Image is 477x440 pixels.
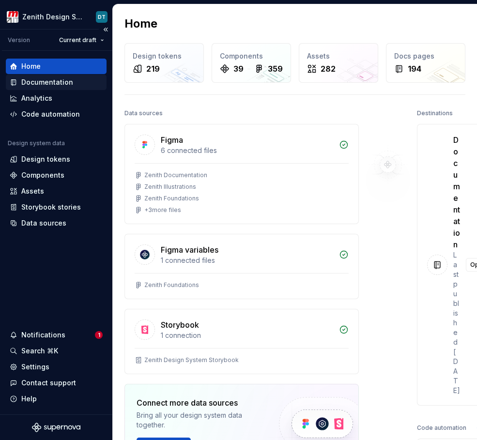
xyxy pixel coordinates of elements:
[21,77,73,87] div: Documentation
[32,423,80,432] svg: Supernova Logo
[21,154,70,164] div: Design tokens
[220,51,283,61] div: Components
[55,33,108,47] button: Current draft
[8,139,65,147] div: Design system data
[21,109,80,119] div: Code automation
[21,202,81,212] div: Storybook stories
[233,63,244,75] div: 39
[161,134,183,146] div: Figma
[6,215,107,231] a: Data sources
[21,378,76,388] div: Contact support
[212,43,291,83] a: Components39359
[6,75,107,90] a: Documentation
[6,199,107,215] a: Storybook stories
[21,394,37,404] div: Help
[144,195,199,202] div: Zenith Foundations
[417,106,453,120] div: Destinations
[386,43,465,83] a: Docs pages194
[6,91,107,106] a: Analytics
[137,410,262,430] div: Bring all your design system data together.
[124,106,163,120] div: Data sources
[21,218,66,228] div: Data sources
[7,11,18,23] img: e95d57dd-783c-4905-b3fc-0c5af85c8823.png
[417,421,466,435] div: Code automation
[161,146,333,155] div: 6 connected files
[6,106,107,122] a: Code automation
[124,309,359,374] a: Storybook1 connectionZenith Design System Storybook
[146,63,160,75] div: 219
[59,36,96,44] span: Current draft
[124,16,157,31] h2: Home
[137,397,262,409] div: Connect more data sources
[307,51,370,61] div: Assets
[8,36,30,44] div: Version
[6,59,107,74] a: Home
[453,134,460,250] div: Documentation
[6,391,107,407] button: Help
[2,6,110,27] button: Zenith Design SystemDT
[124,43,204,83] a: Design tokens219
[22,12,84,22] div: Zenith Design System
[144,356,239,364] div: Zenith Design System Storybook
[6,359,107,375] a: Settings
[6,375,107,391] button: Contact support
[299,43,378,83] a: Assets282
[321,63,336,75] div: 282
[99,23,112,36] button: Collapse sidebar
[6,343,107,359] button: Search ⌘K
[161,331,333,340] div: 1 connection
[161,256,333,265] div: 1 connected files
[6,327,107,343] button: Notifications1
[133,51,196,61] div: Design tokens
[161,319,199,331] div: Storybook
[21,170,64,180] div: Components
[144,183,196,191] div: Zenith Illustrations
[124,124,359,224] a: Figma6 connected filesZenith DocumentationZenith IllustrationsZenith Foundations+3more files
[408,63,421,75] div: 194
[6,167,107,183] a: Components
[21,362,49,372] div: Settings
[95,331,103,339] span: 1
[144,281,199,289] div: Zenith Foundations
[98,13,106,21] div: DT
[21,93,52,103] div: Analytics
[21,330,65,340] div: Notifications
[161,244,218,256] div: Figma variables
[394,51,457,61] div: Docs pages
[6,183,107,199] a: Assets
[268,63,283,75] div: 359
[21,346,58,356] div: Search ⌘K
[144,171,207,179] div: Zenith Documentation
[453,250,460,395] div: Last published [DATE]
[6,152,107,167] a: Design tokens
[21,186,44,196] div: Assets
[21,61,41,71] div: Home
[124,234,359,299] a: Figma variables1 connected filesZenith Foundations
[144,206,181,214] div: + 3 more files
